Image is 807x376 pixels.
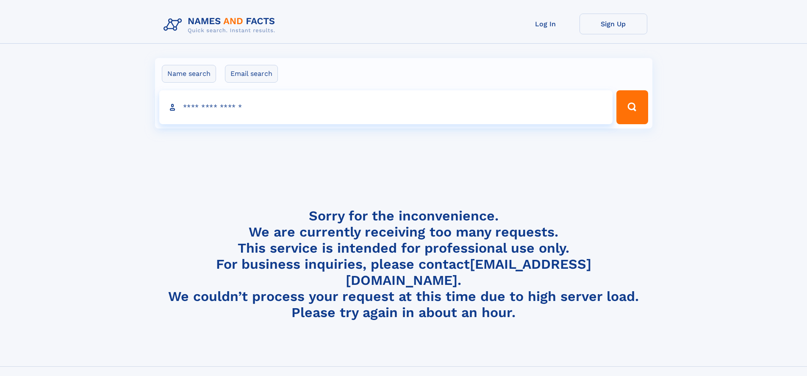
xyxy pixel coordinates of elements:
[580,14,647,34] a: Sign Up
[225,65,278,83] label: Email search
[160,208,647,321] h4: Sorry for the inconvenience. We are currently receiving too many requests. This service is intend...
[160,14,282,36] img: Logo Names and Facts
[162,65,216,83] label: Name search
[616,90,648,124] button: Search Button
[159,90,613,124] input: search input
[346,256,591,288] a: [EMAIL_ADDRESS][DOMAIN_NAME]
[512,14,580,34] a: Log In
